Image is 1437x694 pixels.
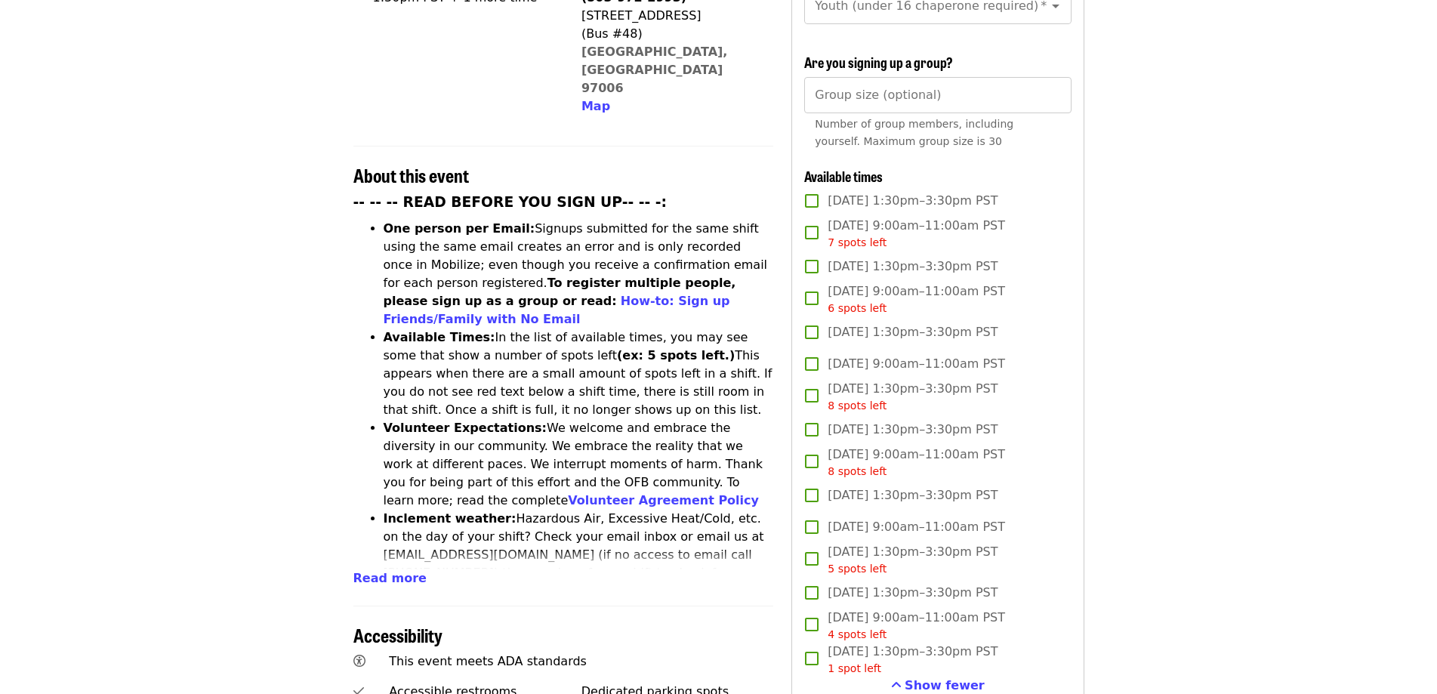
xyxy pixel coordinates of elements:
span: This event meets ADA standards [389,654,587,668]
span: [DATE] 9:00am–11:00am PST [828,518,1005,536]
div: (Bus #48) [581,25,761,43]
li: Hazardous Air, Excessive Heat/Cold, etc. on the day of your shift? Check your email inbox or emai... [384,510,774,600]
span: Are you signing up a group? [804,52,953,72]
span: Show fewer [905,678,985,692]
strong: (ex: 5 spots left.) [617,348,735,362]
span: Accessibility [353,622,443,648]
a: How-to: Sign up Friends/Family with No Email [384,294,730,326]
input: [object Object] [804,77,1071,113]
a: [GEOGRAPHIC_DATA], [GEOGRAPHIC_DATA] 97006 [581,45,728,95]
span: Available times [804,166,883,186]
span: [DATE] 9:00am–11:00am PST [828,609,1005,643]
li: Signups submitted for the same shift using the same email creates an error and is only recorded o... [384,220,774,328]
span: [DATE] 9:00am–11:00am PST [828,217,1005,251]
span: [DATE] 1:30pm–3:30pm PST [828,486,998,504]
strong: -- -- -- READ BEFORE YOU SIGN UP-- -- -: [353,194,668,210]
span: [DATE] 1:30pm–3:30pm PST [828,421,998,439]
a: Volunteer Agreement Policy [568,493,759,507]
span: [DATE] 9:00am–11:00am PST [828,282,1005,316]
strong: One person per Email: [384,221,535,236]
span: Number of group members, including yourself. Maximum group size is 30 [815,118,1013,147]
span: [DATE] 1:30pm–3:30pm PST [828,543,998,577]
i: universal-access icon [353,654,365,668]
span: [DATE] 9:00am–11:00am PST [828,446,1005,480]
li: We welcome and embrace the diversity in our community. We embrace the reality that we work at dif... [384,419,774,510]
span: [DATE] 1:30pm–3:30pm PST [828,380,998,414]
span: [DATE] 1:30pm–3:30pm PST [828,323,998,341]
span: [DATE] 1:30pm–3:30pm PST [828,258,998,276]
span: 5 spots left [828,563,887,575]
span: [DATE] 9:00am–11:00am PST [828,355,1005,373]
span: 7 spots left [828,236,887,248]
span: 8 spots left [828,465,887,477]
span: About this event [353,162,469,188]
strong: Available Times: [384,330,495,344]
span: [DATE] 1:30pm–3:30pm PST [828,192,998,210]
span: 8 spots left [828,399,887,412]
button: Map [581,97,610,116]
span: [DATE] 1:30pm–3:30pm PST [828,584,998,602]
button: Read more [353,569,427,588]
span: Map [581,99,610,113]
strong: To register multiple people, please sign up as a group or read: [384,276,736,308]
strong: Inclement weather: [384,511,517,526]
strong: Volunteer Expectations: [384,421,547,435]
span: [DATE] 1:30pm–3:30pm PST [828,643,998,677]
span: 1 spot left [828,662,881,674]
span: 6 spots left [828,302,887,314]
div: [STREET_ADDRESS] [581,7,761,25]
span: 4 spots left [828,628,887,640]
span: Read more [353,571,427,585]
li: In the list of available times, you may see some that show a number of spots left This appears wh... [384,328,774,419]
